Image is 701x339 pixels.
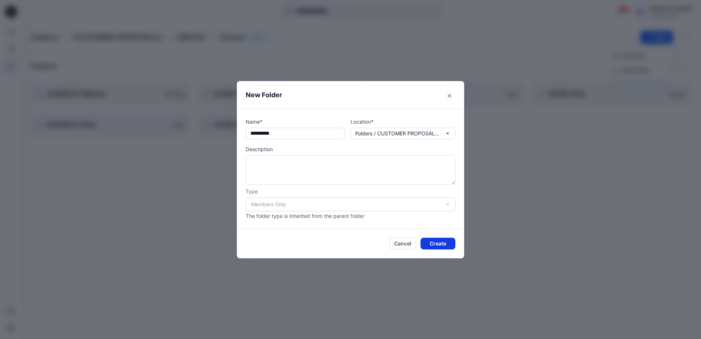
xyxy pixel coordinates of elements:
[444,90,455,102] button: Close
[355,130,440,138] p: Folders / CUSTOMER PROPOSALS / HERVIS / Fitness
[350,118,455,125] p: Location*
[246,212,455,220] p: The folder type is inherited from the parent folder
[246,118,345,125] p: Name*
[237,81,464,109] header: New Folder
[389,238,416,249] button: Cancel
[246,187,455,195] p: Type
[246,145,455,153] p: Description
[350,128,455,139] button: Folders / CUSTOMER PROPOSALS / HERVIS / Fitness
[421,238,455,249] button: Create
